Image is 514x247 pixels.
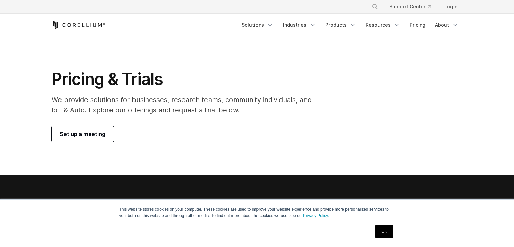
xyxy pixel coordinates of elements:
[238,19,277,31] a: Solutions
[119,206,395,219] p: This website stores cookies on your computer. These cookies are used to improve your website expe...
[384,1,436,13] a: Support Center
[364,1,463,13] div: Navigation Menu
[362,19,404,31] a: Resources
[52,126,114,142] a: Set up a meeting
[279,19,320,31] a: Industries
[303,213,329,218] a: Privacy Policy.
[439,1,463,13] a: Login
[52,95,321,115] p: We provide solutions for businesses, research teams, community individuals, and IoT & Auto. Explo...
[60,130,105,138] span: Set up a meeting
[52,21,105,29] a: Corellium Home
[375,225,393,238] a: OK
[321,19,360,31] a: Products
[52,69,321,89] h1: Pricing & Trials
[431,19,463,31] a: About
[369,1,381,13] button: Search
[238,19,463,31] div: Navigation Menu
[406,19,430,31] a: Pricing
